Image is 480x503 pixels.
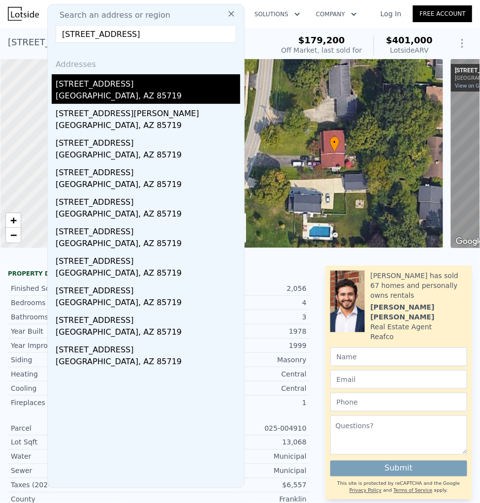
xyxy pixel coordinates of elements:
[413,5,472,22] a: Free Account
[11,341,159,350] div: Year Improved
[56,120,240,133] div: [GEOGRAPHIC_DATA], AZ 85719
[56,340,240,356] div: [STREET_ADDRESS]
[56,74,240,90] div: [STREET_ADDRESS]
[11,355,159,365] div: Siding
[56,192,240,208] div: [STREET_ADDRESS]
[10,214,17,226] span: +
[330,370,467,389] input: Email
[330,480,467,495] div: This site is protected by reCAPTCHA and the Google and apply.
[56,179,240,192] div: [GEOGRAPHIC_DATA], AZ 85719
[56,297,240,311] div: [GEOGRAPHIC_DATA], AZ 85719
[371,271,467,300] div: [PERSON_NAME] has sold 67 homes and personally owns rentals
[247,5,308,23] button: Solutions
[159,298,306,308] div: 4
[386,45,433,55] div: Lotside ARV
[231,213,246,228] a: Zoom in
[330,393,467,411] input: Phone
[369,9,413,19] a: Log In
[11,452,159,462] div: Water
[52,9,170,21] span: Search an address or region
[56,104,240,120] div: [STREET_ADDRESS][PERSON_NAME]
[56,251,240,267] div: [STREET_ADDRESS]
[231,228,246,243] a: Zoom out
[8,270,310,278] div: Property details
[330,347,467,366] input: Name
[11,369,159,379] div: Heating
[159,283,306,293] div: 2,056
[371,322,432,332] div: Real Estate Agent
[330,136,340,154] div: •
[56,163,240,179] div: [STREET_ADDRESS]
[56,208,240,222] div: [GEOGRAPHIC_DATA], AZ 85719
[56,90,240,104] div: [GEOGRAPHIC_DATA], AZ 85719
[6,228,21,243] a: Zoom out
[452,33,472,53] button: Show Options
[56,25,236,43] input: Enter an address, city, region, neighborhood or zip code
[11,398,159,408] div: Fireplaces
[56,222,240,238] div: [STREET_ADDRESS]
[56,267,240,281] div: [GEOGRAPHIC_DATA], AZ 85719
[56,149,240,163] div: [GEOGRAPHIC_DATA], AZ 85719
[11,383,159,393] div: Cooling
[10,229,17,241] span: −
[308,5,365,23] button: Company
[56,133,240,149] div: [STREET_ADDRESS]
[330,461,467,476] button: Submit
[56,326,240,340] div: [GEOGRAPHIC_DATA], AZ 85719
[56,238,240,251] div: [GEOGRAPHIC_DATA], AZ 85719
[11,480,159,490] div: Taxes (2024)
[11,438,159,447] div: Lot Sqft
[298,35,345,45] span: $179,200
[11,283,159,293] div: Finished Sqft
[11,326,159,336] div: Year Built
[11,423,159,433] div: Parcel
[371,332,394,342] div: Reafco
[8,35,192,49] div: [STREET_ADDRESS] , Gahanna , OH 43230
[11,466,159,476] div: Sewer
[52,51,240,74] div: Addresses
[386,35,433,45] span: $401,000
[330,138,340,147] span: •
[56,356,240,370] div: [GEOGRAPHIC_DATA], AZ 85719
[350,488,382,493] a: Privacy Policy
[6,213,21,228] a: Zoom in
[371,302,467,322] div: [PERSON_NAME] [PERSON_NAME]
[56,281,240,297] div: [STREET_ADDRESS]
[11,298,159,308] div: Bedrooms
[394,488,433,493] a: Terms of Service
[11,312,159,322] div: Bathrooms
[281,45,362,55] div: Off Market, last sold for
[56,311,240,326] div: [STREET_ADDRESS]
[8,7,39,21] img: Lotside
